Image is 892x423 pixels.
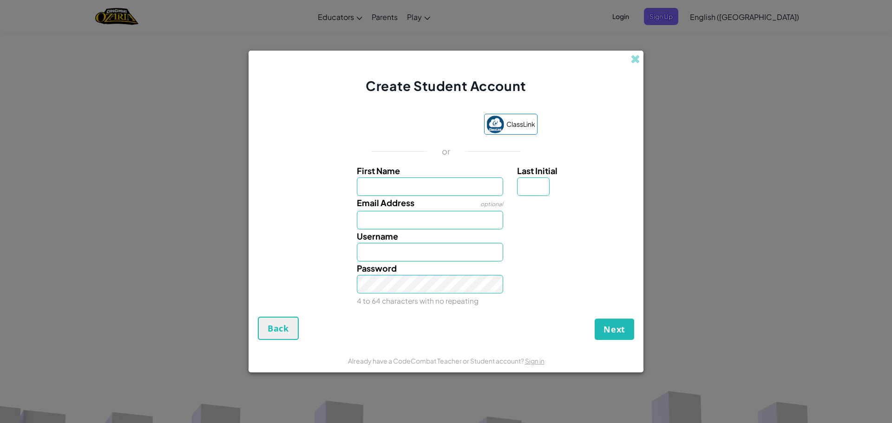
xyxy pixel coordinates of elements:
span: Last Initial [517,165,557,176]
span: ClassLink [506,117,535,131]
iframe: Sign in with Google Button [350,115,479,135]
span: optional [480,201,503,208]
span: First Name [357,165,400,176]
img: classlink-logo-small.png [486,116,504,133]
button: Next [595,319,634,340]
span: Next [603,324,625,335]
span: Email Address [357,197,414,208]
span: Password [357,263,397,273]
span: Back [268,323,289,334]
button: Back [258,317,299,340]
span: Username [357,231,398,241]
small: 4 to 64 characters with no repeating [357,296,479,305]
span: Create Student Account [366,78,526,94]
a: Sign in [525,357,544,365]
span: Already have a CodeCombat Teacher or Student account? [348,357,525,365]
p: or [442,146,451,157]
